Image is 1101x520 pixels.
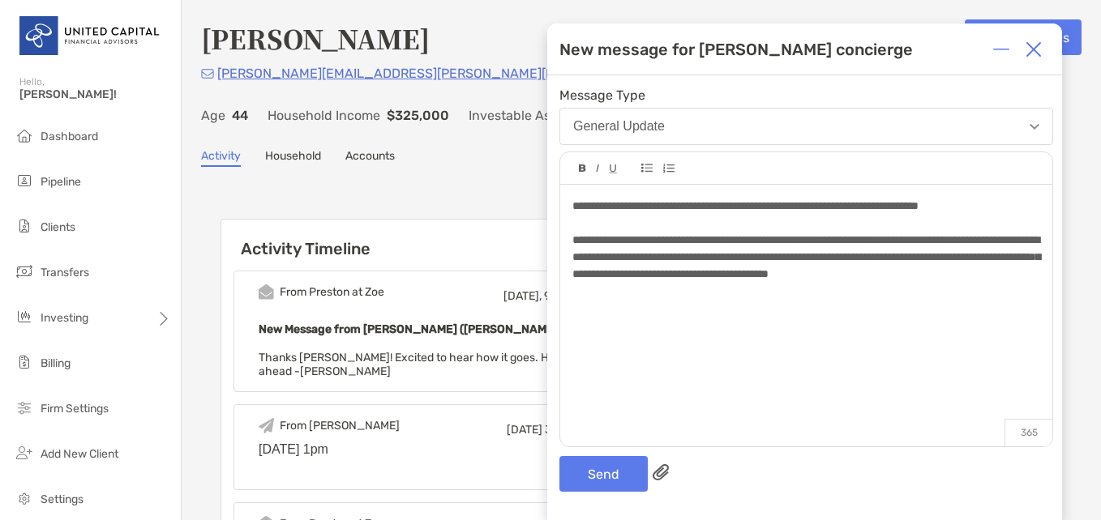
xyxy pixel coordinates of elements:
[573,119,665,134] div: General Update
[1030,124,1039,130] img: Open dropdown arrow
[217,63,645,83] p: [PERSON_NAME][EMAIL_ADDRESS][PERSON_NAME][DOMAIN_NAME]
[41,402,109,416] span: Firm Settings
[559,108,1053,145] button: General Update
[559,40,913,59] div: New message for [PERSON_NAME] concierge
[15,262,34,281] img: transfers icon
[993,41,1009,58] img: Expand or collapse
[268,105,380,126] p: Household Income
[1026,41,1042,58] img: Close
[15,488,34,508] img: settings icon
[201,149,241,167] a: Activity
[41,311,88,325] span: Investing
[15,171,34,190] img: pipeline icon
[15,216,34,236] img: clients icon
[596,164,599,173] img: Editor control icon
[232,105,248,126] p: 44
[259,418,274,433] img: Event icon
[653,464,669,480] img: paperclip attachments
[545,423,603,437] span: 3:55 PM ED
[201,105,225,126] p: Age
[265,149,321,167] a: Household
[503,289,542,303] span: [DATE],
[41,266,89,279] span: Transfers
[15,443,34,462] img: add_new_client icon
[259,442,668,457] div: [DATE] 1pm
[201,69,214,79] img: Email Icon
[345,149,395,167] a: Accounts
[41,447,118,461] span: Add New Client
[662,164,675,173] img: Editor control icon
[839,19,952,55] button: Open Account
[19,6,161,65] img: United Capital Logo
[259,284,274,300] img: Event icon
[41,356,71,370] span: Billing
[609,164,617,173] img: Editor control icon
[15,126,34,145] img: dashboard icon
[259,322,619,336] b: New Message from [PERSON_NAME] ([PERSON_NAME] concierge)
[280,419,400,433] div: From [PERSON_NAME]
[965,19,1082,55] button: Transfer Funds
[15,307,34,326] img: investing icon
[41,130,98,143] span: Dashboard
[641,164,653,173] img: Editor control icon
[15,398,34,417] img: firm-settings icon
[41,492,84,506] span: Settings
[559,87,1053,103] span: Message Type
[259,351,637,378] span: Thanks [PERSON_NAME]! Excited to hear how it goes. Have a great week ahead -[PERSON_NAME]
[41,220,75,234] span: Clients
[280,285,384,299] div: From Preston at Zoe
[579,164,586,173] img: Editor control icon
[544,289,603,303] span: 9:43 AM ED
[19,87,171,101] span: [PERSON_NAME]!
[221,220,705,258] h6: Activity Timeline
[387,105,449,126] p: $325,000
[507,423,542,437] span: [DATE]
[469,105,576,126] p: Investable Assets
[559,456,648,492] button: Send
[201,19,430,57] h4: [PERSON_NAME]
[15,352,34,372] img: billing icon
[1005,419,1052,446] p: 365
[41,175,81,189] span: Pipeline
